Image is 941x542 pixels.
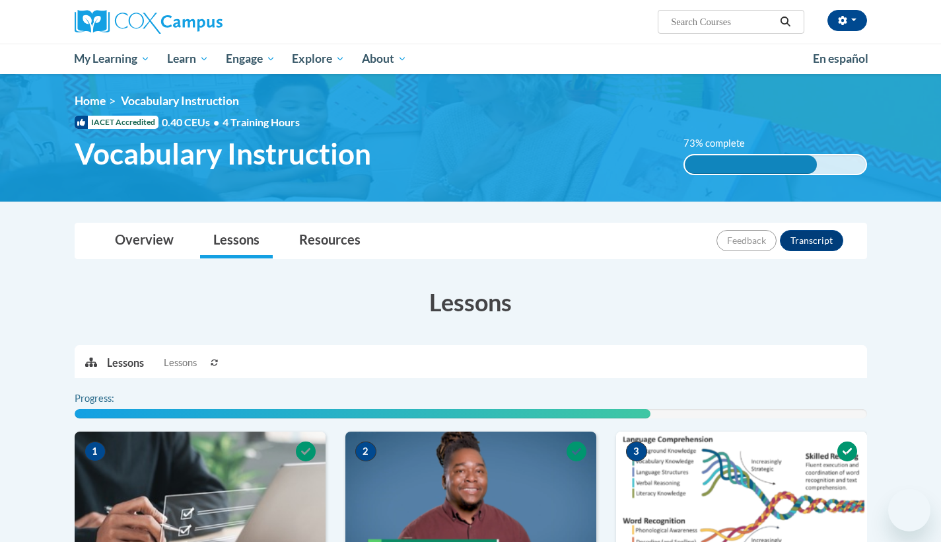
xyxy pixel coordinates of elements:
a: My Learning [66,44,159,74]
span: • [213,116,219,128]
span: IACET Accredited [75,116,158,129]
span: Lessons [164,356,197,370]
span: Learn [167,51,209,67]
span: Vocabulary Instruction [121,94,239,108]
button: Account Settings [827,10,867,31]
a: Learn [158,44,217,74]
a: Cox Campus [75,10,326,34]
iframe: Button to launch messaging window [888,489,930,531]
a: Engage [217,44,284,74]
img: Cox Campus [75,10,223,34]
a: Home [75,94,106,108]
span: 0.40 CEUs [162,115,223,130]
span: 2 [355,442,376,461]
a: Overview [102,223,187,258]
p: Lessons [107,356,144,370]
button: Transcript [780,230,843,251]
div: 73% complete [685,155,817,174]
label: Progress: [75,391,151,406]
label: 73% complete [683,136,759,151]
button: Feedback [716,230,777,251]
span: 4 Training Hours [223,116,300,128]
span: About [362,51,407,67]
a: About [353,44,415,74]
h3: Lessons [75,286,867,319]
a: Explore [283,44,353,74]
span: Vocabulary Instruction [75,136,371,171]
span: Engage [226,51,275,67]
span: My Learning [74,51,150,67]
input: Search Courses [670,14,775,30]
span: 3 [626,442,647,461]
span: En español [813,52,868,65]
span: Explore [292,51,345,67]
span: 1 [85,442,106,461]
a: En español [804,45,877,73]
a: Lessons [200,223,273,258]
button: Search [775,14,795,30]
a: Resources [286,223,374,258]
div: Main menu [55,44,887,74]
